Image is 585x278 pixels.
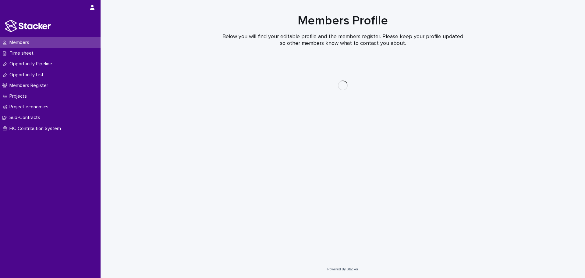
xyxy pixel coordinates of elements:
p: Projects [7,93,32,99]
p: Opportunity Pipeline [7,61,57,67]
p: Project economics [7,104,53,110]
img: stacker-logo-white.png [5,20,51,32]
p: Time sheet [7,50,38,56]
p: Members [7,40,34,45]
p: Opportunity List [7,72,48,78]
p: EIC Contribution System [7,126,66,132]
a: Powered By Stacker [327,267,358,271]
h1: Members Profile [193,13,492,28]
p: Sub-Contracts [7,115,45,121]
p: Below you will find your editable profile and the members register. Please keep your profile upda... [221,34,465,47]
p: Members Register [7,83,53,88]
